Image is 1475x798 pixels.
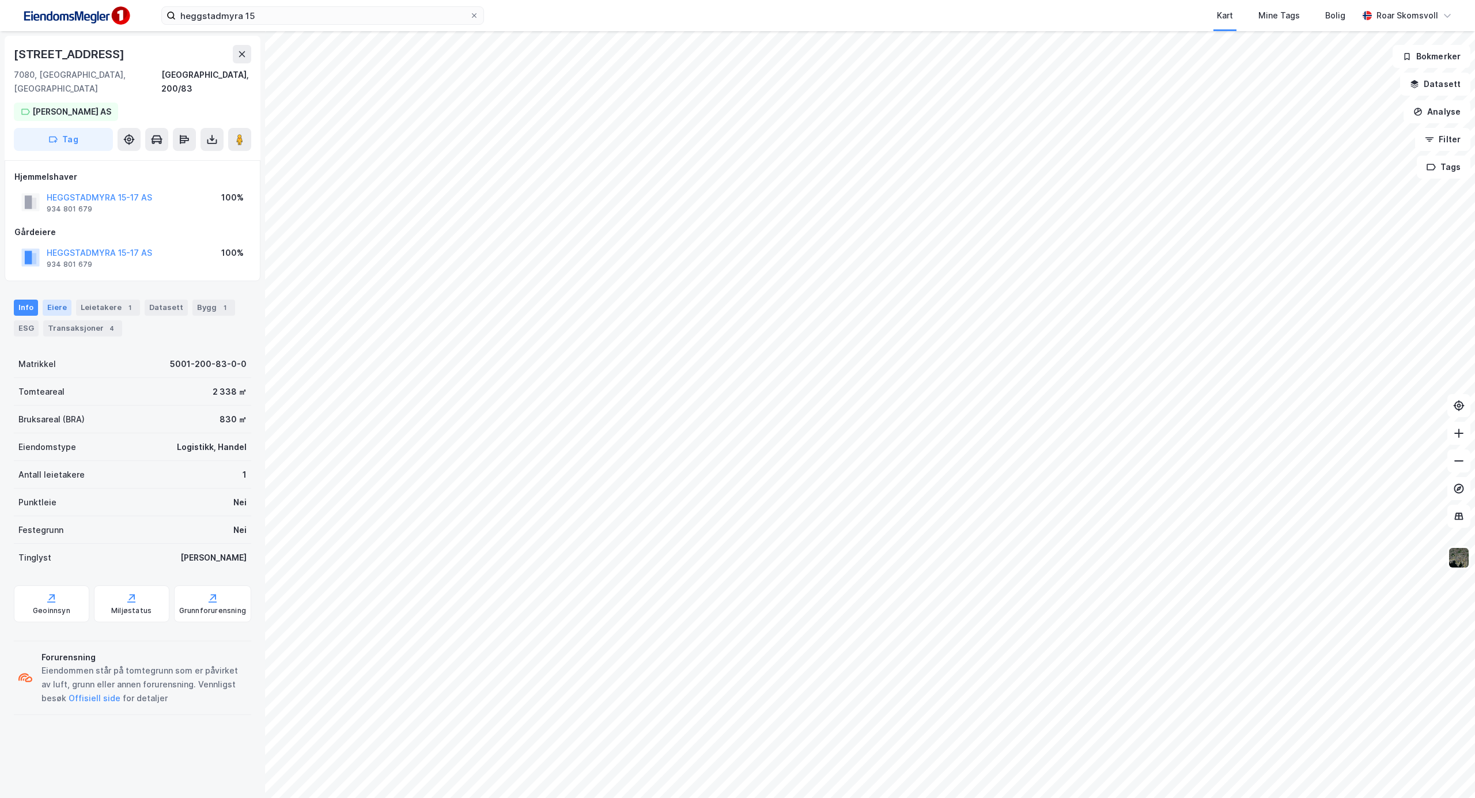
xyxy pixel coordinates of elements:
[1415,128,1470,151] button: Filter
[220,413,247,426] div: 830 ㎡
[14,68,161,96] div: 7080, [GEOGRAPHIC_DATA], [GEOGRAPHIC_DATA]
[221,191,244,205] div: 100%
[233,523,247,537] div: Nei
[14,45,127,63] div: [STREET_ADDRESS]
[176,7,470,24] input: Søk på adresse, matrikkel, gårdeiere, leietakere eller personer
[170,357,247,371] div: 5001-200-83-0-0
[47,260,92,269] div: 934 801 679
[18,496,56,509] div: Punktleie
[106,323,118,334] div: 4
[1417,743,1475,798] div: Kontrollprogram for chat
[192,300,235,316] div: Bygg
[243,468,247,482] div: 1
[1417,156,1470,179] button: Tags
[124,302,135,313] div: 1
[14,300,38,316] div: Info
[41,664,247,705] div: Eiendommen står på tomtegrunn som er påvirket av luft, grunn eller annen forurensning. Vennligst ...
[14,128,113,151] button: Tag
[1376,9,1438,22] div: Roar Skomsvoll
[1417,743,1475,798] iframe: Chat Widget
[18,413,85,426] div: Bruksareal (BRA)
[233,496,247,509] div: Nei
[43,300,71,316] div: Eiere
[1258,9,1300,22] div: Mine Tags
[18,551,51,565] div: Tinglyst
[1325,9,1345,22] div: Bolig
[18,468,85,482] div: Antall leietakere
[221,246,244,260] div: 100%
[161,68,251,96] div: [GEOGRAPHIC_DATA], 200/83
[47,205,92,214] div: 934 801 679
[14,225,251,239] div: Gårdeiere
[177,440,247,454] div: Logistikk, Handel
[18,357,56,371] div: Matrikkel
[41,650,247,664] div: Forurensning
[14,170,251,184] div: Hjemmelshaver
[145,300,188,316] div: Datasett
[1217,9,1233,22] div: Kart
[1393,45,1470,68] button: Bokmerker
[179,606,246,615] div: Grunnforurensning
[18,385,65,399] div: Tomteareal
[32,105,111,119] div: [PERSON_NAME] AS
[219,302,230,313] div: 1
[1400,73,1470,96] button: Datasett
[1448,547,1470,569] img: 9k=
[111,606,152,615] div: Miljøstatus
[14,320,39,336] div: ESG
[18,440,76,454] div: Eiendomstype
[43,320,122,336] div: Transaksjoner
[18,3,134,29] img: F4PB6Px+NJ5v8B7XTbfpPpyloAAAAASUVORK5CYII=
[33,606,70,615] div: Geoinnsyn
[213,385,247,399] div: 2 338 ㎡
[180,551,247,565] div: [PERSON_NAME]
[18,523,63,537] div: Festegrunn
[1404,100,1470,123] button: Analyse
[76,300,140,316] div: Leietakere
